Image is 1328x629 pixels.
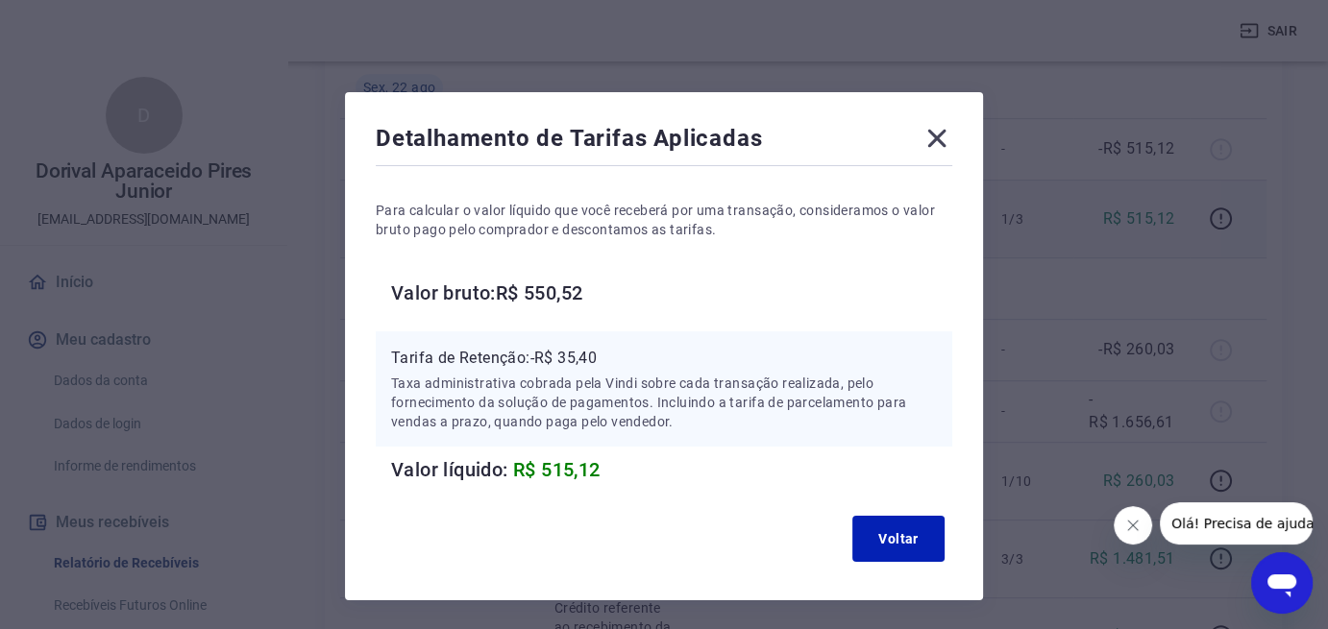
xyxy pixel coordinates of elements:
[376,201,952,239] p: Para calcular o valor líquido que você receberá por uma transação, consideramos o valor bruto pag...
[391,454,952,485] h6: Valor líquido:
[391,278,952,308] h6: Valor bruto: R$ 550,52
[391,374,937,431] p: Taxa administrativa cobrada pela Vindi sobre cada transação realizada, pelo fornecimento da soluç...
[1251,552,1313,614] iframe: Botão para abrir a janela de mensagens
[376,123,952,161] div: Detalhamento de Tarifas Aplicadas
[852,516,945,562] button: Voltar
[12,13,161,29] span: Olá! Precisa de ajuda?
[1160,502,1313,544] iframe: Mensagem da empresa
[391,347,937,370] p: Tarifa de Retenção: -R$ 35,40
[1114,506,1152,544] iframe: Fechar mensagem
[513,458,601,481] span: R$ 515,12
